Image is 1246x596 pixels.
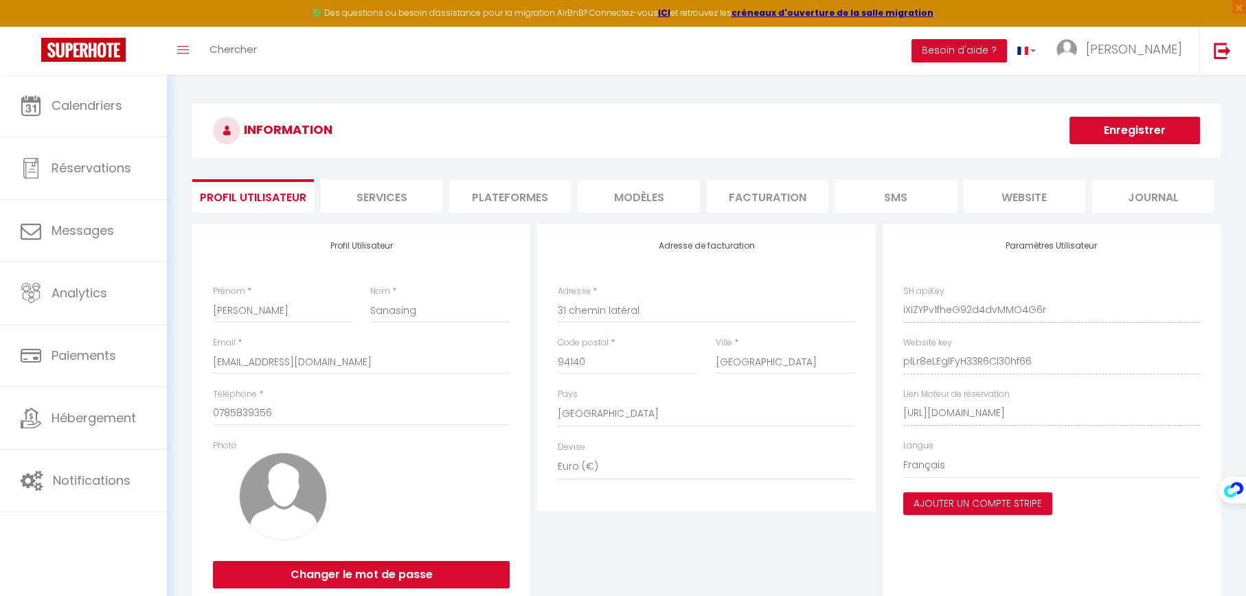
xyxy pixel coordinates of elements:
[192,103,1221,158] h3: INFORMATION
[903,388,1010,401] label: Lien Moteur de réservation
[558,336,609,349] label: Code postal
[52,284,107,301] span: Analytics
[53,472,131,489] span: Notifications
[213,388,257,401] label: Téléphone
[732,7,933,19] a: créneaux d'ouverture de la salle migration
[903,285,944,298] label: SH apiKey
[11,5,52,47] button: Ouvrir le widget de chat LiveChat
[558,285,591,298] label: Adresse
[213,241,510,251] h4: Profil Utilisateur
[52,159,131,176] span: Réservations
[239,452,327,540] img: avatar.png
[199,27,267,75] a: Chercher
[52,409,136,426] span: Hébergement
[213,439,237,452] label: Photo
[1069,117,1200,144] button: Enregistrer
[658,7,670,19] a: ICI
[52,97,122,114] span: Calendriers
[209,42,257,56] span: Chercher
[1046,27,1199,75] a: ... [PERSON_NAME]
[903,336,952,349] label: Website key
[41,38,126,62] img: Super Booking
[370,285,390,298] label: Nom
[964,179,1085,213] li: website
[558,388,578,401] label: Pays
[52,347,116,364] span: Paiements
[903,241,1200,251] h4: Paramètres Utilisateur
[213,561,510,588] button: Changer le mot de passe
[449,179,571,213] li: Plateformes
[911,39,1007,62] button: Besoin d'aide ?
[1092,179,1214,213] li: Journal
[1086,41,1182,58] span: [PERSON_NAME]
[52,222,114,239] span: Messages
[716,336,732,349] label: Ville
[558,241,854,251] h4: Adresse de facturation
[192,179,314,213] li: Profil Utilisateur
[578,179,699,213] li: MODÈLES
[835,179,957,213] li: SMS
[213,336,236,349] label: Email
[558,441,585,454] label: Devise
[903,439,933,452] label: Langue
[707,179,828,213] li: Facturation
[1214,42,1231,59] img: logout
[1056,39,1077,60] img: ...
[213,285,245,298] label: Prénom
[1188,534,1236,586] iframe: Chat
[903,492,1052,516] button: Ajouter un compte Stripe
[321,179,442,213] li: Services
